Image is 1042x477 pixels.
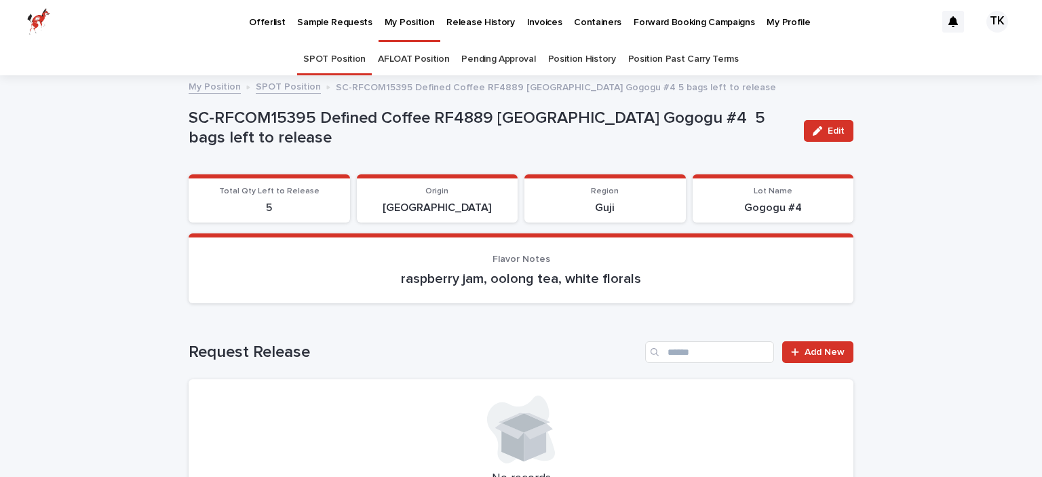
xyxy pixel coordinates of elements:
button: Edit [804,120,853,142]
input: Search [645,341,774,363]
h1: Request Release [189,343,640,362]
a: SPOT Position [256,78,321,94]
p: SC-RFCOM15395 Defined Coffee RF4889 [GEOGRAPHIC_DATA] Gogogu #4 5 bags left to release [189,109,793,148]
a: Pending Approval [461,43,535,75]
p: Gogogu #4 [701,202,846,214]
span: Lot Name [754,187,792,195]
img: zttTXibQQrCfv9chImQE [27,8,50,35]
a: SPOT Position [303,43,366,75]
span: Flavor Notes [493,254,550,264]
p: SC-RFCOM15395 Defined Coffee RF4889 [GEOGRAPHIC_DATA] Gogogu #4 5 bags left to release [336,79,776,94]
span: Origin [425,187,448,195]
div: TK [986,11,1008,33]
p: [GEOGRAPHIC_DATA] [365,202,510,214]
span: Add New [805,347,845,357]
a: Position History [548,43,616,75]
span: Edit [828,126,845,136]
span: Region [591,187,619,195]
span: Total Qty Left to Release [219,187,320,195]
p: 5 [197,202,342,214]
a: My Position [189,78,241,94]
p: Guji [533,202,678,214]
p: raspberry jam, oolong tea, white florals [205,271,837,287]
a: Add New [782,341,853,363]
a: AFLOAT Position [378,43,449,75]
a: Position Past Carry Terms [628,43,739,75]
